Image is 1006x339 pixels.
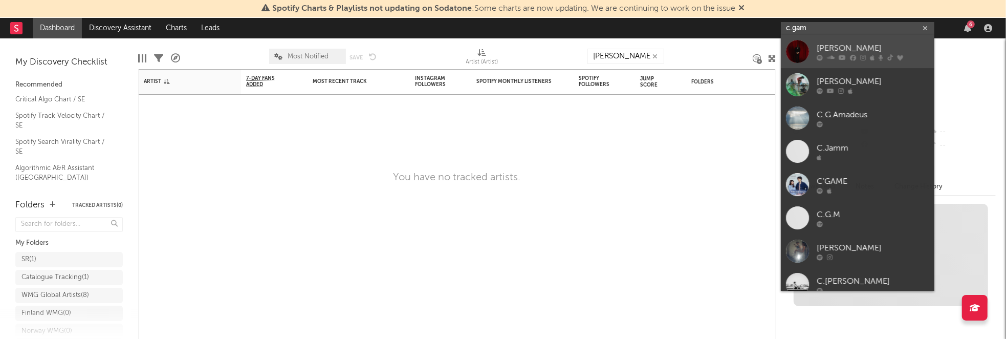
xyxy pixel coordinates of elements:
div: [PERSON_NAME] [817,43,929,55]
div: Filters [154,44,163,73]
a: Critical Algo Chart / SE [15,94,113,105]
div: C.G.M [817,209,929,221]
div: My Discovery Checklist [15,56,123,69]
div: Catalogue Tracking ( 1 ) [21,271,89,284]
a: Dashboard [33,18,82,38]
span: Spotify Charts & Playlists not updating on Sodatone [272,5,472,13]
span: : Some charts are now updating. We are continuing to work on the issue [272,5,735,13]
div: [PERSON_NAME] [817,76,929,88]
a: Leads [194,18,227,38]
div: A&R Pipeline [171,44,180,73]
div: WMG Global Artists ( 8 ) [21,289,89,302]
button: Save [349,55,363,60]
div: Most Recent Track [313,78,389,84]
div: 6 [967,20,975,28]
div: Artist (Artist) [466,56,498,69]
div: C.G.Amadeus [817,109,929,121]
div: -- [928,125,996,139]
a: C.Jamm [781,135,934,168]
div: C'GAME [817,176,929,188]
a: Spotify Search Virality Chart / SE [15,136,113,157]
button: 6 [964,24,971,32]
div: Recommended [15,79,123,91]
div: Spotify Monthly Listeners [476,78,553,84]
div: [PERSON_NAME] [817,242,929,255]
span: 7-Day Fans Added [246,75,287,88]
input: Search for folders... [15,217,123,232]
a: Finland WMG(0) [15,306,123,321]
input: Search... [587,49,664,64]
div: Artist (Artist) [466,44,498,73]
div: SR ( 1 ) [21,253,36,266]
a: Catalogue Tracking(1) [15,270,123,285]
a: Algorithmic A&R Assistant ([GEOGRAPHIC_DATA]) [15,162,113,183]
a: Discovery Assistant [82,18,159,38]
button: Tracked Artists(0) [72,203,123,208]
div: Spotify Followers [579,75,615,88]
div: You have no tracked artists. [393,172,521,184]
a: C.G.M [781,201,934,235]
a: C.G.Amadeus [781,101,934,135]
div: Edit Columns [138,44,146,73]
span: Most Notified [288,53,329,60]
a: Spotify Track Velocity Chart / SE [15,110,113,131]
input: Search for artists [781,22,934,35]
span: Dismiss [738,5,745,13]
div: Instagram Followers [415,75,451,88]
div: My Folders [15,237,123,249]
a: [PERSON_NAME] [781,68,934,101]
a: Charts [159,18,194,38]
div: Jump Score [640,76,666,88]
div: Norway WMG ( 0 ) [21,325,72,337]
a: [PERSON_NAME] [781,235,934,268]
div: Folders [691,79,768,85]
div: Folders [15,199,45,211]
a: SR(1) [15,252,123,267]
a: WMG Global Artists(8) [15,288,123,303]
button: Undo the changes to the current view. [369,52,377,61]
a: C.[PERSON_NAME] [781,268,934,301]
div: C.Jamm [817,142,929,155]
a: C'GAME [781,168,934,201]
div: -- [928,139,996,152]
a: [PERSON_NAME] [781,35,934,68]
div: Finland WMG ( 0 ) [21,307,71,320]
a: Norway WMG(0) [15,324,123,339]
div: Artist [144,78,221,84]
div: C.[PERSON_NAME] [817,276,929,288]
